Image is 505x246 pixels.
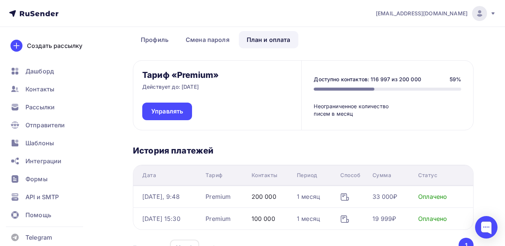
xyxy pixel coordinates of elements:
a: Контакты [6,82,95,97]
div: [DATE], 9:48 [142,192,180,201]
div: 19 999₽ [372,214,396,223]
a: [EMAIL_ADDRESS][DOMAIN_NAME] [376,6,496,21]
div: Доступно контактов: 116 997 из 200 000 [314,76,421,83]
div: 200 000 [252,192,276,201]
div: Оплачено [418,192,447,201]
div: [DATE] 15:30 [142,214,180,223]
span: Отправители [25,121,65,130]
a: Отправители [6,118,95,133]
div: Неограниченное количество писем в месяц [314,103,395,118]
a: Рассылки [6,100,95,115]
div: Premium [206,192,231,201]
span: Управлять [151,107,183,116]
div: Период [297,171,317,179]
span: Формы [25,174,48,183]
div: Premium [206,214,231,223]
span: API и SMTP [25,192,59,201]
h3: Тариф «Premium» [142,70,219,80]
a: Профиль [133,31,176,48]
span: Telegram [25,233,52,242]
span: Помощь [25,210,51,219]
span: Шаблоны [25,139,54,148]
div: Тариф [206,171,223,179]
div: Создать рассылку [27,41,82,50]
div: Дата [142,171,156,179]
a: Дашборд [6,64,95,79]
a: Смена пароля [178,31,237,48]
a: Управлять [142,103,192,120]
div: Статус [418,171,437,179]
h3: История платежей [133,145,474,156]
a: Формы [6,171,95,186]
div: 1 месяц [297,192,320,201]
div: 1 месяц [297,214,320,223]
div: 59% [450,76,461,83]
span: Дашборд [25,67,54,76]
div: 100 000 [252,214,275,223]
span: Контакты [25,85,54,94]
span: Рассылки [25,103,55,112]
a: План и оплата [239,31,298,48]
p: Действует до: [DATE] [142,83,199,91]
a: Шаблоны [6,136,95,151]
span: [EMAIL_ADDRESS][DOMAIN_NAME] [376,10,468,17]
div: 33 000₽ [372,192,398,201]
div: Сумма [372,171,392,179]
span: Интеграции [25,157,61,165]
div: Контакты [252,171,278,179]
div: Оплачено [418,214,447,223]
div: Способ [340,171,360,179]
